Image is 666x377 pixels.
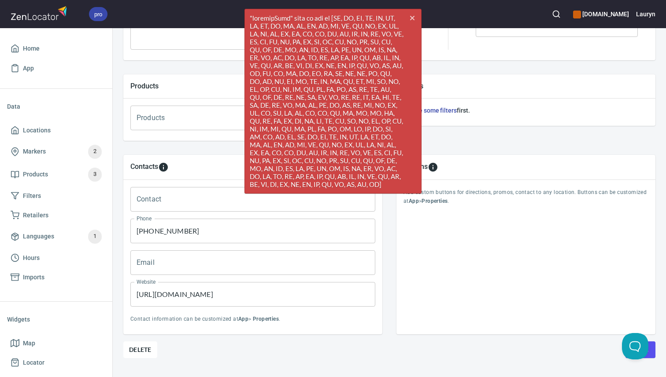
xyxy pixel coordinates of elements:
span: Map [23,338,35,349]
a: Locations [7,121,105,140]
a: Locator [7,353,105,373]
svg: To add custom contact information for locations, please go to Apps > Properties > Contacts. [158,162,169,172]
h6: first. [403,106,648,115]
span: Filters [23,190,41,201]
h6: Lauryn [636,9,655,19]
h5: Contacts [130,162,158,172]
img: zenlocator [11,4,70,22]
li: Widgets [7,309,105,330]
span: 3 [88,169,102,179]
a: Hours [7,248,105,268]
a: Imports [7,267,105,287]
a: Retailers [7,205,105,225]
p: Add custom buttons for directions, promos, contact to any location. Buttons can be customized at > . [403,188,648,206]
span: pro [89,10,107,19]
b: App [238,316,248,322]
li: Data [7,96,105,117]
button: color-CE600E [573,11,581,18]
span: 1 [88,231,102,242]
span: Retailers [23,210,48,221]
a: Products3 [7,163,105,186]
b: Properties [422,198,448,204]
a: Markers2 [7,140,105,163]
a: Map [7,333,105,353]
span: 2 [88,146,102,157]
h5: Products [130,81,375,91]
a: Filters [7,186,105,206]
div: pro [89,7,107,21]
span: Home [23,43,40,54]
span: "loremipSumd" sita co adi el [SE, DO, EI, TE, IN, UT, LA, ET, DO, MA, AL, EN, AD, MI, VE, QU, NO,... [245,9,421,193]
button: Delete [123,341,157,358]
h6: [DOMAIN_NAME] [573,9,629,19]
iframe: Help Scout Beacon - Open [622,333,648,359]
b: App [409,198,419,204]
span: Delete [129,344,152,355]
span: Imports [23,272,44,283]
span: Locator [23,357,44,368]
a: App [7,59,105,78]
p: Contact information can be customized at > . [130,315,375,324]
span: Hours [23,253,40,264]
span: Locations [23,125,51,136]
span: App [23,63,34,74]
span: Languages [23,231,54,242]
a: Languages1 [7,225,105,248]
b: Properties [253,316,279,322]
input: Products [134,110,347,126]
a: Home [7,39,105,59]
h5: Filters [403,81,648,91]
span: Markers [23,146,46,157]
button: Search [547,4,566,24]
button: Lauryn [636,4,655,24]
span: Products [23,169,48,180]
svg: To add custom buttons for locations, please go to Apps > Properties > Buttons. [428,162,438,172]
a: Create some filters [403,107,457,114]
